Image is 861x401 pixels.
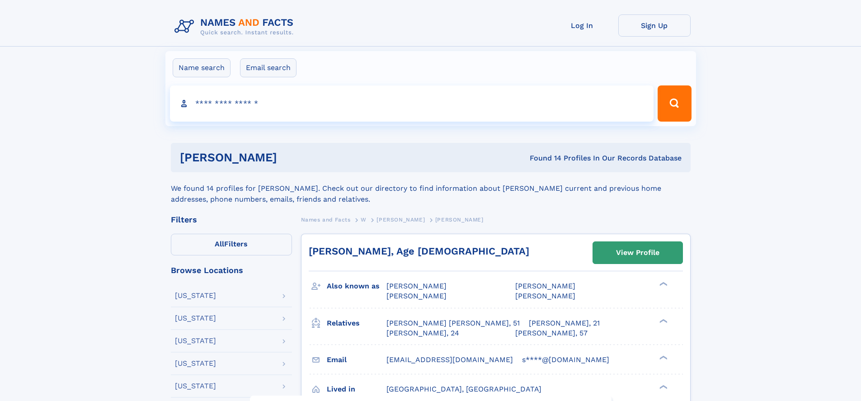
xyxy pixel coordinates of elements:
[327,316,386,331] h3: Relatives
[386,282,447,290] span: [PERSON_NAME]
[171,172,691,205] div: We found 14 profiles for [PERSON_NAME]. Check out our directory to find information about [PERSON...
[657,318,668,324] div: ❯
[361,217,367,223] span: W
[435,217,484,223] span: [PERSON_NAME]
[515,282,575,290] span: [PERSON_NAME]
[173,58,231,77] label: Name search
[175,315,216,322] div: [US_STATE]
[403,153,682,163] div: Found 14 Profiles In Our Records Database
[175,382,216,390] div: [US_STATE]
[529,318,600,328] a: [PERSON_NAME], 21
[376,214,425,225] a: [PERSON_NAME]
[171,216,292,224] div: Filters
[175,292,216,299] div: [US_STATE]
[616,242,659,263] div: View Profile
[171,234,292,255] label: Filters
[175,337,216,344] div: [US_STATE]
[180,152,404,163] h1: [PERSON_NAME]
[546,14,618,37] a: Log In
[327,278,386,294] h3: Also known as
[515,328,588,338] a: [PERSON_NAME], 57
[386,355,513,364] span: [EMAIL_ADDRESS][DOMAIN_NAME]
[327,382,386,397] h3: Lived in
[240,58,296,77] label: Email search
[593,242,682,264] a: View Profile
[386,328,459,338] a: [PERSON_NAME], 24
[657,354,668,360] div: ❯
[386,385,541,393] span: [GEOGRAPHIC_DATA], [GEOGRAPHIC_DATA]
[171,266,292,274] div: Browse Locations
[175,360,216,367] div: [US_STATE]
[301,214,351,225] a: Names and Facts
[327,352,386,368] h3: Email
[171,14,301,39] img: Logo Names and Facts
[386,292,447,300] span: [PERSON_NAME]
[618,14,691,37] a: Sign Up
[657,281,668,287] div: ❯
[376,217,425,223] span: [PERSON_NAME]
[170,85,654,122] input: search input
[515,292,575,300] span: [PERSON_NAME]
[658,85,691,122] button: Search Button
[309,245,529,257] a: [PERSON_NAME], Age [DEMOGRAPHIC_DATA]
[657,384,668,390] div: ❯
[361,214,367,225] a: W
[215,240,224,248] span: All
[386,318,520,328] a: [PERSON_NAME] [PERSON_NAME], 51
